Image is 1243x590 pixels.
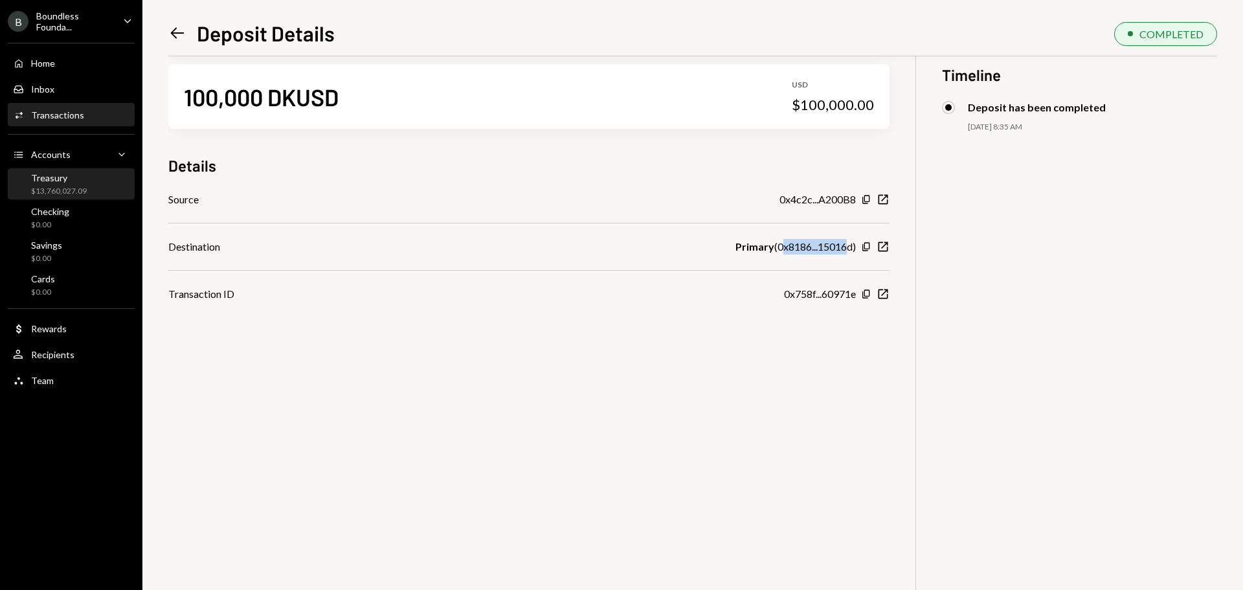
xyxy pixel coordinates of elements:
[968,122,1217,133] div: [DATE] 8:35 AM
[792,80,874,91] div: USD
[168,239,220,255] div: Destination
[31,84,54,95] div: Inbox
[8,103,135,126] a: Transactions
[735,239,774,255] b: Primary
[31,253,62,264] div: $0.00
[8,11,28,32] div: B
[31,149,71,160] div: Accounts
[8,236,135,267] a: Savings$0.00
[31,287,55,298] div: $0.00
[36,10,113,32] div: Boundless Founda...
[792,96,874,114] div: $100,000.00
[168,286,234,302] div: Transaction ID
[784,286,856,302] div: 0x758f...60971e
[942,64,1217,85] h3: Timeline
[31,186,87,197] div: $13,760,027.09
[8,142,135,166] a: Accounts
[31,273,55,284] div: Cards
[31,349,74,360] div: Recipients
[968,101,1106,113] div: Deposit has been completed
[779,192,856,207] div: 0x4c2c...A200B8
[1139,28,1204,40] div: COMPLETED
[31,58,55,69] div: Home
[168,192,199,207] div: Source
[31,375,54,386] div: Team
[735,239,856,255] div: ( 0x8186...15016d )
[8,317,135,340] a: Rewards
[184,82,339,111] div: 100,000 DKUSD
[31,323,67,334] div: Rewards
[8,51,135,74] a: Home
[31,172,87,183] div: Treasury
[31,206,69,217] div: Checking
[31,240,62,251] div: Savings
[8,168,135,199] a: Treasury$13,760,027.09
[168,155,216,176] h3: Details
[31,220,69,231] div: $0.00
[31,109,84,120] div: Transactions
[8,202,135,233] a: Checking$0.00
[197,20,335,46] h1: Deposit Details
[8,269,135,301] a: Cards$0.00
[8,369,135,392] a: Team
[8,343,135,366] a: Recipients
[8,77,135,100] a: Inbox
